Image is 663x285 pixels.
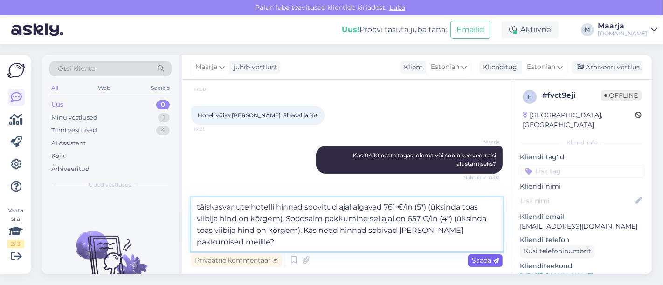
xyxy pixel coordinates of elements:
[520,196,634,206] input: Lisa nimi
[472,256,499,265] span: Saada
[51,164,90,174] div: Arhiveeritud
[342,24,447,35] div: Proovi tasuta juba täna:
[7,63,25,78] img: Askly Logo
[89,181,132,189] span: Uued vestlused
[542,90,601,101] div: # fvct9eji
[520,182,644,191] p: Kliendi nimi
[520,222,644,231] p: [EMAIL_ADDRESS][DOMAIN_NAME]
[194,126,229,133] span: 17:01
[520,164,644,178] input: Lisa tag
[156,100,170,109] div: 0
[520,152,644,162] p: Kliendi tag'id
[598,22,657,37] a: Maarja[DOMAIN_NAME]
[191,197,503,251] textarea: täiskasvanute hotelli hinnad soovitud ajal algavad 761 €/in (5*) (üksinda toas viibija hind on kõ...
[149,82,172,94] div: Socials
[49,82,60,94] div: All
[527,62,555,72] span: Estonian
[479,62,519,72] div: Klienditugi
[195,62,217,72] span: Maarja
[51,113,97,122] div: Minu vestlused
[51,151,65,161] div: Kõik
[51,100,63,109] div: Uus
[198,112,318,119] span: Hotell võiks [PERSON_NAME] lähedal ja 16+
[528,93,532,100] span: f
[230,62,277,72] div: juhib vestlust
[342,25,359,34] b: Uus!
[572,61,643,74] div: Arhiveeri vestlus
[520,271,593,280] a: [URL][DOMAIN_NAME]
[156,126,170,135] div: 4
[58,64,95,74] span: Otsi kliente
[520,245,595,258] div: Küsi telefoninumbrit
[158,113,170,122] div: 1
[520,212,644,222] p: Kliendi email
[7,206,24,248] div: Vaata siia
[601,90,642,101] span: Offline
[598,30,647,37] div: [DOMAIN_NAME]
[520,261,644,271] p: Klienditeekond
[431,62,459,72] span: Estonian
[191,254,282,267] div: Privaatne kommentaar
[7,240,24,248] div: 2 / 3
[463,174,500,181] span: Nähtud ✓ 17:02
[51,139,86,148] div: AI Assistent
[400,62,423,72] div: Klient
[598,22,647,30] div: Maarja
[387,3,408,12] span: Luba
[520,235,644,245] p: Kliendi telefon
[581,23,594,36] div: M
[450,21,490,39] button: Emailid
[97,82,113,94] div: Web
[523,110,635,130] div: [GEOGRAPHIC_DATA], [GEOGRAPHIC_DATA]
[520,138,644,147] div: Kliendi info
[194,86,229,93] span: 17:00
[51,126,97,135] div: Tiimi vestlused
[502,21,559,38] div: Aktiivne
[353,152,497,167] span: Kas 04.10 peate tagasi olema või sobib see veel reisi alustamiseks?
[465,138,500,145] span: Maarja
